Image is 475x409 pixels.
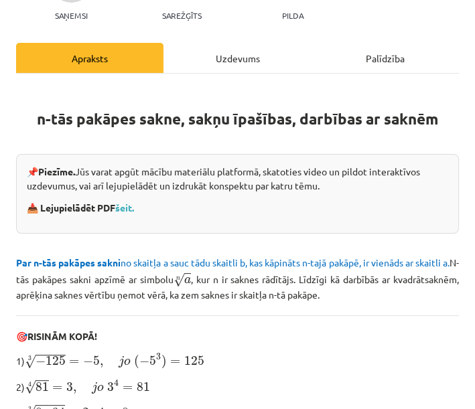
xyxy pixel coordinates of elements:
[161,355,167,369] span: )
[27,201,136,214] strong: 📥 Lejupielādēt PDF
[115,201,134,214] a: šeit.
[16,43,163,73] div: Apraksts
[312,43,459,73] div: Palīdzība
[124,359,131,365] span: o
[184,356,204,365] span: 125
[38,165,75,177] strong: Piezīme.
[37,109,438,129] strong: n-tās pakāpes sakne, sakņu īpašības, darbības ar saknēm
[66,382,73,392] span: 3
[93,356,100,365] span: 5
[27,330,97,342] b: RISINĀM KOPĀ!
[149,356,156,365] span: 5
[170,359,180,365] span: =
[25,355,36,369] span: √
[139,357,149,366] span: −
[16,256,450,268] span: no skaitļa a sauc tādu skaitli b, kas kāpināts n-tajā pakāpē, ir vienāds ar skaitli a.
[92,382,97,394] span: j
[69,359,79,365] span: =
[163,43,311,73] div: Uzdevums
[83,357,93,366] span: −
[134,355,139,369] span: (
[184,277,191,284] span: a
[123,386,133,391] span: =
[16,378,459,395] p: 2)
[282,11,303,20] p: pilda
[162,11,202,20] p: Sarežģīts
[50,11,93,20] p: Saņemsi
[100,361,103,367] span: ,
[36,382,49,392] span: 81
[16,329,459,343] p: 🎯
[119,355,124,367] span: j
[46,356,66,365] span: 125
[16,256,459,302] p: N-tās pakāpes sakni apzīmē ar simbolu , kur n ir saknes rādītājs. Līdzīgi kā darbībās ar kvadrāts...
[156,353,161,360] span: 3
[174,273,184,287] span: √
[137,382,150,392] span: 81
[73,387,76,394] span: ,
[25,380,36,394] span: √
[16,351,459,370] p: 1)
[52,386,62,391] span: =
[114,380,119,387] span: 4
[97,385,104,392] span: o
[107,382,114,392] span: 3
[36,357,46,366] span: −
[27,165,448,193] p: 📌 Jūs varat apgūt mācību materiālu platformā, skatoties video un pildot interaktīvos uzdevumus, v...
[16,256,121,268] b: Par n-tās pakāpes sakni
